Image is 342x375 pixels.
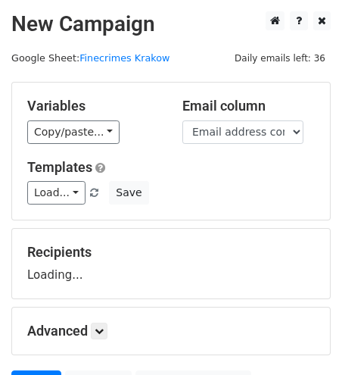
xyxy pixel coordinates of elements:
[27,98,160,114] h5: Variables
[182,98,315,114] h5: Email column
[109,181,148,205] button: Save
[11,11,331,37] h2: New Campaign
[79,52,169,64] a: Finecrimes Krakow
[27,323,315,339] h5: Advanced
[27,181,85,205] a: Load...
[27,244,315,283] div: Loading...
[229,50,331,67] span: Daily emails left: 36
[27,244,315,261] h5: Recipients
[11,52,169,64] small: Google Sheet:
[27,120,120,144] a: Copy/paste...
[27,159,92,175] a: Templates
[229,52,331,64] a: Daily emails left: 36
